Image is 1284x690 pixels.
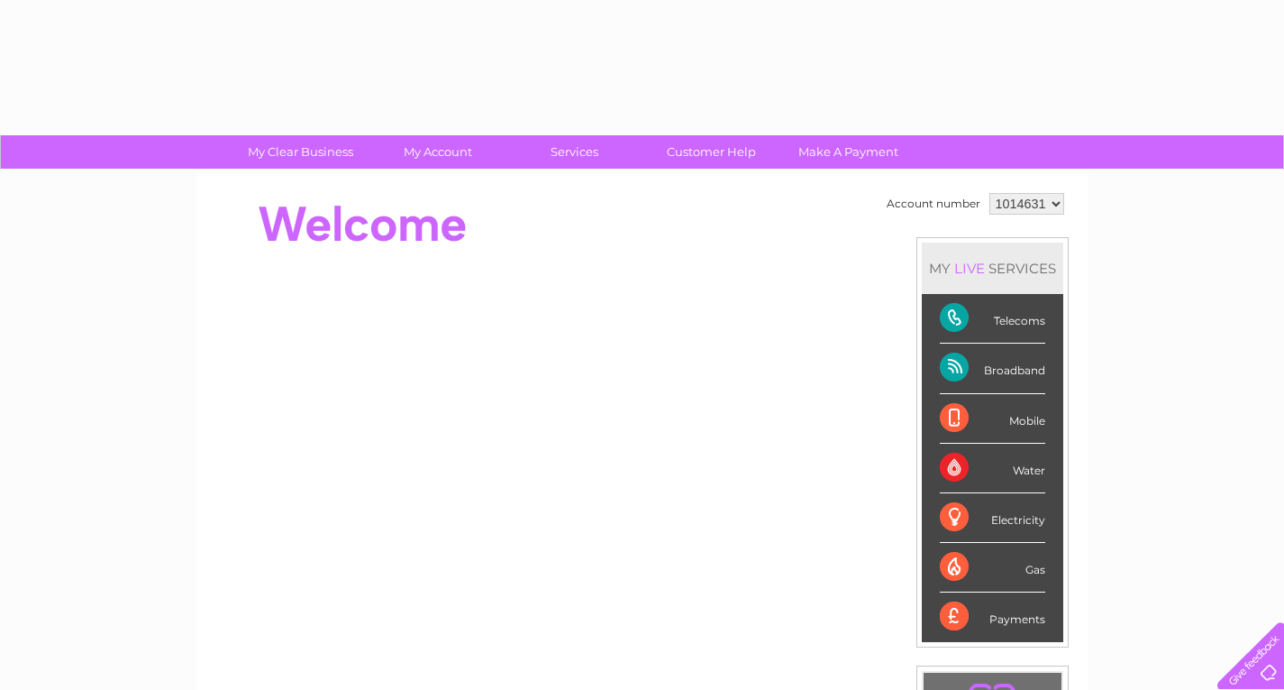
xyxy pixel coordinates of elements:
[940,593,1045,641] div: Payments
[940,444,1045,493] div: Water
[363,135,512,169] a: My Account
[226,135,375,169] a: My Clear Business
[940,344,1045,393] div: Broadband
[637,135,786,169] a: Customer Help
[940,493,1045,543] div: Electricity
[774,135,923,169] a: Make A Payment
[940,294,1045,344] div: Telecoms
[940,543,1045,593] div: Gas
[922,243,1063,294] div: MY SERVICES
[500,135,649,169] a: Services
[951,260,988,277] div: LIVE
[882,189,985,219] td: Account number
[940,394,1045,444] div: Mobile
